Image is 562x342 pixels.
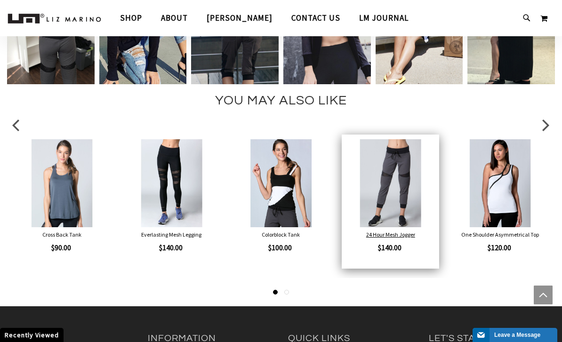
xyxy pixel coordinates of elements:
span: Shop [120,10,142,26]
a: 24 Hour Mesh Jogger [366,231,415,238]
a: store logo [7,13,101,24]
a: Everlasting Mesh Legging [128,139,216,229]
img: Cross Back Tank [18,139,106,227]
span: Contact Us [291,13,340,23]
a: Colorblock Tank [262,231,300,238]
a: One Shoulder Asymmetrical Top [461,231,539,238]
span: $140.00 [159,243,184,252]
span: LM Journal [359,13,409,23]
div: next [536,116,555,135]
span: $100.00 [268,243,293,252]
span: [PERSON_NAME] [207,13,273,23]
img: One Shoulder Asymmetrical Top [456,139,544,227]
span: You may also like [215,94,347,107]
a: Everlasting Mesh Legging [141,231,201,238]
span: About [161,13,188,23]
button: Back To Top [534,286,553,304]
span: $90.00 [51,243,72,252]
a: Cross Back Tank [42,231,81,238]
div: prev [7,116,26,135]
img: Colorblock Tank [237,139,325,227]
img: 24 Hour Mesh Jogger [346,139,434,227]
a: Cross Back Tank [18,139,106,229]
a: One Shoulder Asymmetrical Top [456,139,544,229]
span: $140.00 [378,243,403,252]
a: 24 Hour Mesh Jogger [346,139,434,229]
a: Colorblock Tank [237,139,325,229]
span: $120.00 [488,243,513,252]
img: Everlasting Mesh Legging [128,139,216,227]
